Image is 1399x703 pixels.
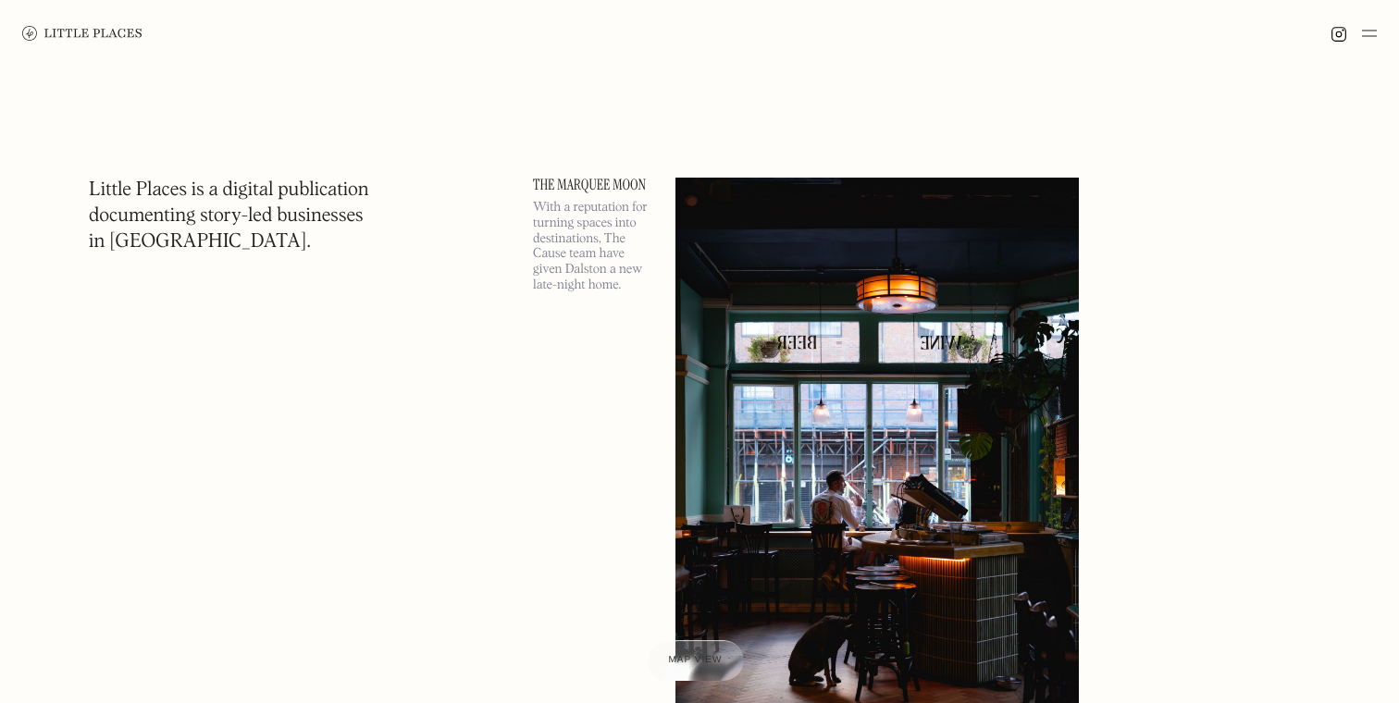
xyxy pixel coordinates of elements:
[647,640,745,681] a: Map view
[533,200,653,293] p: With a reputation for turning spaces into destinations, The Cause team have given Dalston a new l...
[669,655,723,665] span: Map view
[533,178,653,192] a: The Marquee Moon
[89,178,369,255] h1: Little Places is a digital publication documenting story-led businesses in [GEOGRAPHIC_DATA].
